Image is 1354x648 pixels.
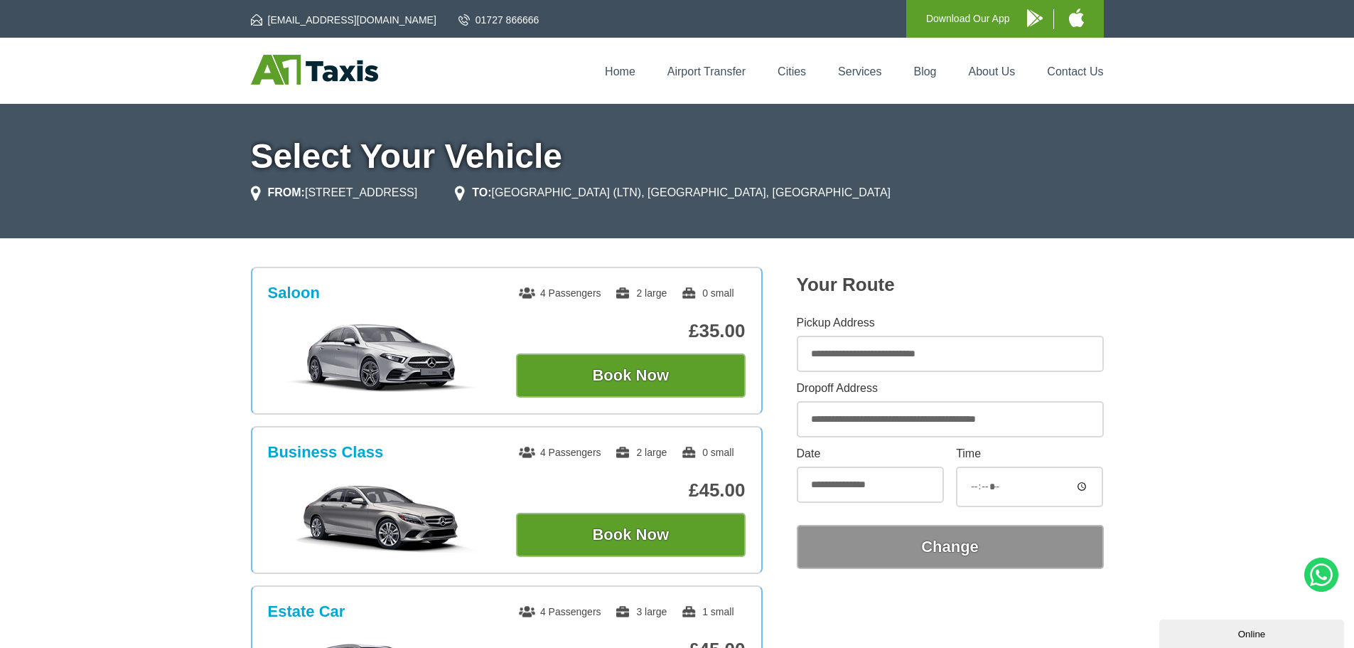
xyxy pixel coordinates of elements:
span: 3 large [615,606,667,617]
p: £35.00 [516,320,746,342]
img: A1 Taxis Android App [1027,9,1043,27]
p: Download Our App [926,10,1010,28]
iframe: chat widget [1159,617,1347,648]
img: Saloon [275,322,489,393]
span: 4 Passengers [519,606,601,617]
label: Time [956,448,1103,460]
a: Services [838,65,881,78]
label: Date [797,448,944,460]
p: £45.00 [516,479,746,501]
label: Dropoff Address [797,383,1104,394]
button: Book Now [516,354,746,398]
strong: FROM: [268,186,305,198]
a: [EMAIL_ADDRESS][DOMAIN_NAME] [251,13,436,27]
label: Pickup Address [797,317,1104,329]
span: 4 Passengers [519,447,601,458]
a: Blog [913,65,936,78]
li: [GEOGRAPHIC_DATA] (LTN), [GEOGRAPHIC_DATA], [GEOGRAPHIC_DATA] [455,184,891,201]
span: 4 Passengers [519,287,601,299]
span: 0 small [681,287,734,299]
button: Book Now [516,513,746,557]
h1: Select Your Vehicle [251,139,1104,174]
a: Home [605,65,635,78]
h3: Business Class [268,443,384,462]
img: Business Class [275,482,489,553]
span: 1 small [681,606,734,617]
h3: Estate Car [268,602,345,621]
a: About Us [969,65,1016,78]
span: 0 small [681,447,734,458]
li: [STREET_ADDRESS] [251,184,418,201]
strong: TO: [472,186,491,198]
a: Cities [778,65,806,78]
a: Contact Us [1047,65,1103,78]
img: A1 Taxis iPhone App [1069,9,1084,27]
h3: Saloon [268,284,320,302]
span: 2 large [615,447,667,458]
img: A1 Taxis St Albans LTD [251,55,378,85]
button: Change [797,525,1104,569]
span: 2 large [615,287,667,299]
a: 01727 866666 [458,13,539,27]
h2: Your Route [797,274,1104,296]
a: Airport Transfer [667,65,746,78]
